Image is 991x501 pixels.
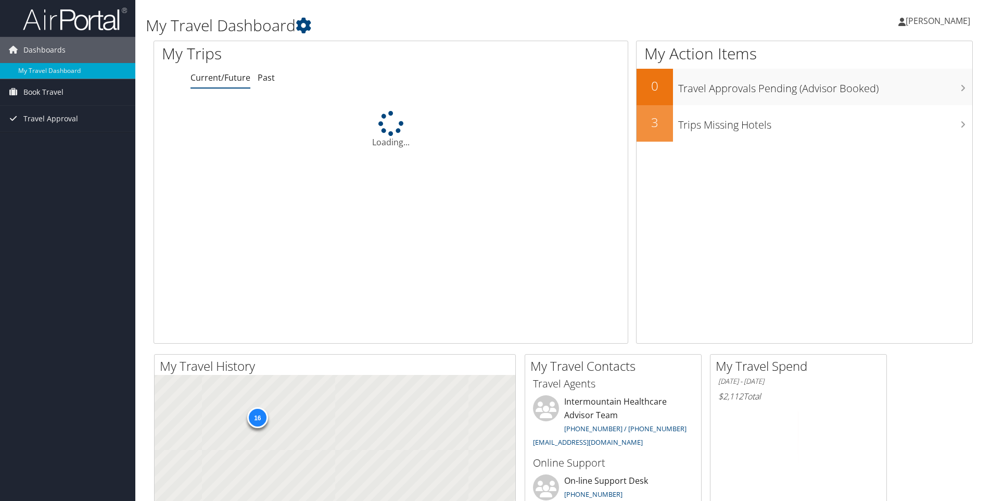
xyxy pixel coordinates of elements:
h3: Online Support [533,456,693,470]
h3: Travel Agents [533,377,693,391]
h3: Travel Approvals Pending (Advisor Booked) [678,76,972,96]
span: Book Travel [23,79,63,105]
h2: My Travel History [160,357,515,375]
a: [PHONE_NUMBER] [564,490,622,499]
h3: Trips Missing Hotels [678,112,972,132]
a: Current/Future [190,72,250,83]
h2: My Travel Contacts [530,357,701,375]
h2: My Travel Spend [716,357,886,375]
li: Intermountain Healthcare Advisor Team [528,395,698,451]
h6: [DATE] - [DATE] [718,377,879,386]
img: airportal-logo.png [23,7,127,31]
h2: 0 [637,77,673,95]
h1: My Travel Dashboard [146,15,702,36]
h2: 3 [637,114,673,131]
div: Loading... [154,111,628,148]
span: Dashboards [23,37,66,63]
a: [PERSON_NAME] [898,5,981,36]
a: 3Trips Missing Hotels [637,105,972,142]
h1: My Trips [162,43,423,65]
h6: Total [718,391,879,402]
span: Travel Approval [23,106,78,132]
h1: My Action Items [637,43,972,65]
span: [PERSON_NAME] [906,15,970,27]
a: [PHONE_NUMBER] / [PHONE_NUMBER] [564,424,687,433]
a: 0Travel Approvals Pending (Advisor Booked) [637,69,972,105]
a: Past [258,72,275,83]
span: $2,112 [718,391,743,402]
div: 16 [247,407,268,428]
a: [EMAIL_ADDRESS][DOMAIN_NAME] [533,437,643,447]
